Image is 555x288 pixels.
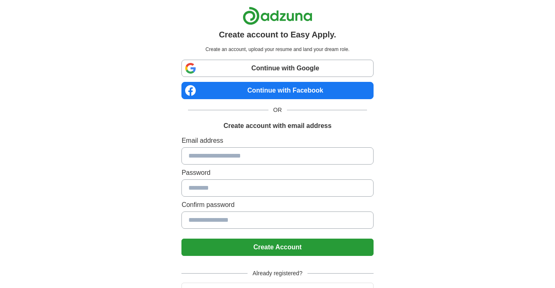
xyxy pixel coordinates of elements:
[181,136,373,146] label: Email address
[248,269,307,278] span: Already registered?
[183,46,372,53] p: Create an account, upload your resume and land your dream role.
[181,200,373,210] label: Confirm password
[219,28,336,41] h1: Create account to Easy Apply.
[181,168,373,178] label: Password
[181,60,373,77] a: Continue with Google
[243,7,312,25] img: Adzuna logo
[181,239,373,256] button: Create Account
[223,121,331,131] h1: Create account with email address
[181,82,373,99] a: Continue with Facebook
[268,106,287,114] span: OR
